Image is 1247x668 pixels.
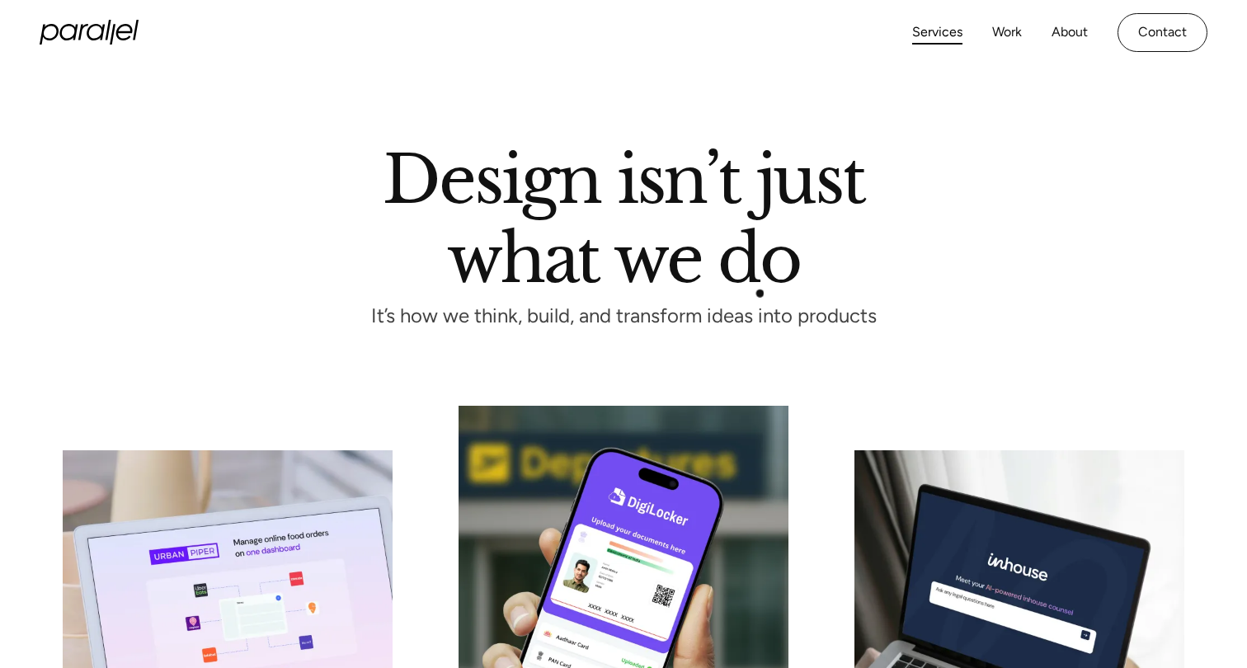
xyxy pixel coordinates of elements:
a: Contact [1118,13,1207,52]
a: Services [912,21,962,45]
a: home [40,20,139,45]
a: Work [992,21,1022,45]
p: It’s how we think, build, and transform ideas into products [341,309,906,323]
a: About [1052,21,1088,45]
h1: Design isn’t just what we do [383,148,864,283]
